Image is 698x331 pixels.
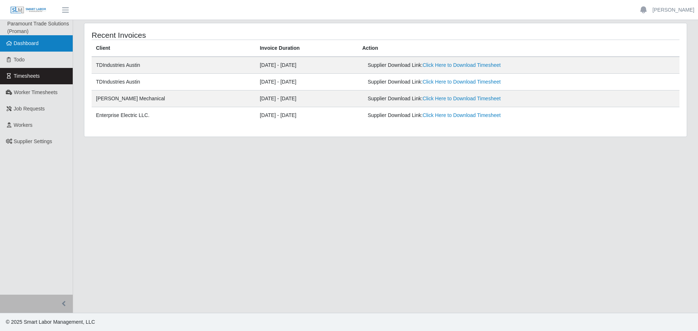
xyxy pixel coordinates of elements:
td: [DATE] - [DATE] [256,57,358,74]
div: Supplier Download Link: [368,61,565,69]
span: Paramount Trade Solutions (Proman) [7,21,69,34]
span: Job Requests [14,106,45,112]
span: © 2025 Smart Labor Management, LLC [6,319,95,325]
a: Click Here to Download Timesheet [422,96,501,101]
span: Timesheets [14,73,40,79]
span: Todo [14,57,25,62]
td: [PERSON_NAME] Mechanical [92,90,256,107]
th: Invoice Duration [256,40,358,57]
div: Supplier Download Link: [368,112,565,119]
a: Click Here to Download Timesheet [422,112,501,118]
span: Workers [14,122,33,128]
td: Enterprise Electric LLC. [92,107,256,124]
td: [DATE] - [DATE] [256,90,358,107]
span: Supplier Settings [14,138,52,144]
a: Click Here to Download Timesheet [422,79,501,85]
a: [PERSON_NAME] [653,6,694,14]
td: TDIndustries Austin [92,74,256,90]
td: [DATE] - [DATE] [256,107,358,124]
span: Dashboard [14,40,39,46]
th: Client [92,40,256,57]
span: Worker Timesheets [14,89,57,95]
img: SLM Logo [10,6,47,14]
td: [DATE] - [DATE] [256,74,358,90]
a: Click Here to Download Timesheet [422,62,501,68]
div: Supplier Download Link: [368,78,565,86]
td: TDIndustries Austin [92,57,256,74]
div: Supplier Download Link: [368,95,565,102]
th: Action [358,40,679,57]
h4: Recent Invoices [92,31,330,40]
